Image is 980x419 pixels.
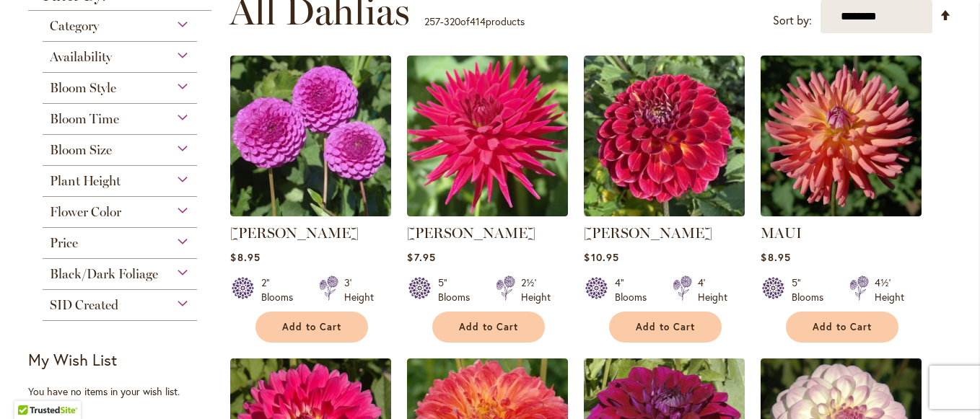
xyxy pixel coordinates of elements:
span: Add to Cart [813,321,872,333]
img: MATILDA HUSTON [407,56,568,216]
a: MARY MUNNS [230,206,391,219]
span: $10.95 [584,250,618,264]
span: Bloom Size [50,142,112,158]
a: MATILDA HUSTON [407,206,568,219]
span: 414 [470,14,486,28]
button: Add to Cart [255,312,368,343]
a: MAUI [761,206,922,219]
span: Flower Color [50,204,121,220]
span: Add to Cart [459,321,518,333]
a: Matty Boo [584,206,745,219]
span: Bloom Time [50,111,119,127]
span: Plant Height [50,173,121,189]
img: Matty Boo [584,56,745,216]
a: [PERSON_NAME] [407,224,535,242]
div: 4' Height [698,275,727,304]
span: Black/Dark Foliage [50,266,158,282]
span: $8.95 [230,250,260,264]
span: Add to Cart [636,321,695,333]
div: 5" Blooms [792,275,832,304]
span: Price [50,235,78,251]
div: 5" Blooms [438,275,478,304]
span: Availability [50,49,112,65]
img: MAUI [761,56,922,216]
div: 2½' Height [521,275,551,304]
strong: My Wish List [28,349,117,370]
div: 3' Height [344,275,374,304]
button: Add to Cart [609,312,722,343]
label: Sort by: [773,7,812,34]
button: Add to Cart [432,312,545,343]
div: You have no items in your wish list. [28,384,221,399]
button: Add to Cart [786,312,898,343]
div: 4" Blooms [615,275,655,304]
a: [PERSON_NAME] [584,224,712,242]
span: Bloom Style [50,80,116,96]
span: $8.95 [761,250,790,264]
div: 2" Blooms [261,275,302,304]
span: $7.95 [407,250,435,264]
span: 320 [444,14,460,28]
span: Category [50,18,99,34]
span: Add to Cart [282,321,341,333]
img: MARY MUNNS [230,56,391,216]
iframe: Launch Accessibility Center [11,368,51,408]
a: [PERSON_NAME] [230,224,359,242]
span: SID Created [50,297,118,313]
a: MAUI [761,224,802,242]
p: - of products [424,10,525,33]
div: 4½' Height [875,275,904,304]
span: 257 [424,14,440,28]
